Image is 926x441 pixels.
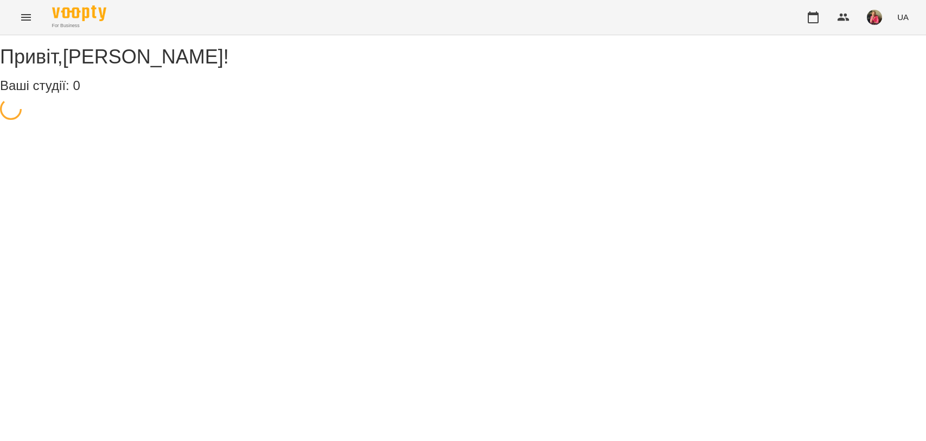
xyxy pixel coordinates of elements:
[73,78,80,93] span: 0
[897,11,909,23] span: UA
[52,22,106,29] span: For Business
[893,7,913,27] button: UA
[52,5,106,21] img: Voopty Logo
[867,10,882,25] img: c8ec532f7c743ac4a7ca2a244336a431.jpg
[13,4,39,30] button: Menu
